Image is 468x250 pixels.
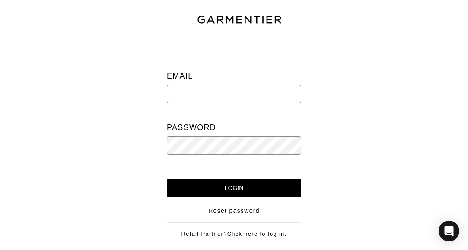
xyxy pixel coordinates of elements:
[208,206,260,215] a: Reset password
[167,67,193,85] label: Email
[167,179,301,197] input: Login
[167,222,301,238] div: Retail Partner?
[167,119,216,136] label: Password
[439,221,459,241] div: Open Intercom Messenger
[227,231,287,237] a: Click here to log in.
[196,14,283,25] img: garmentier-text-8466448e28d500cc52b900a8b1ac6a0b4c9bd52e9933ba870cc531a186b44329.png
